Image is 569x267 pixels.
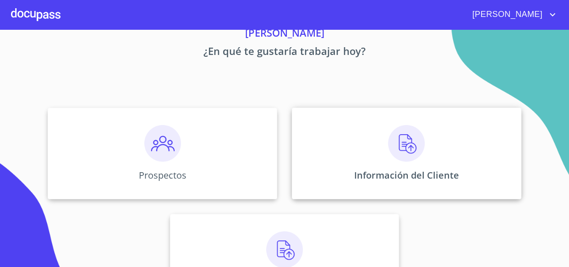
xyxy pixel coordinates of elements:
p: [PERSON_NAME] [11,25,558,44]
span: [PERSON_NAME] [465,7,547,22]
p: Información del Cliente [354,169,459,181]
p: Prospectos [139,169,186,181]
img: carga.png [388,125,425,162]
p: ¿En qué te gustaría trabajar hoy? [11,44,558,62]
img: prospectos.png [144,125,181,162]
button: account of current user [465,7,558,22]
